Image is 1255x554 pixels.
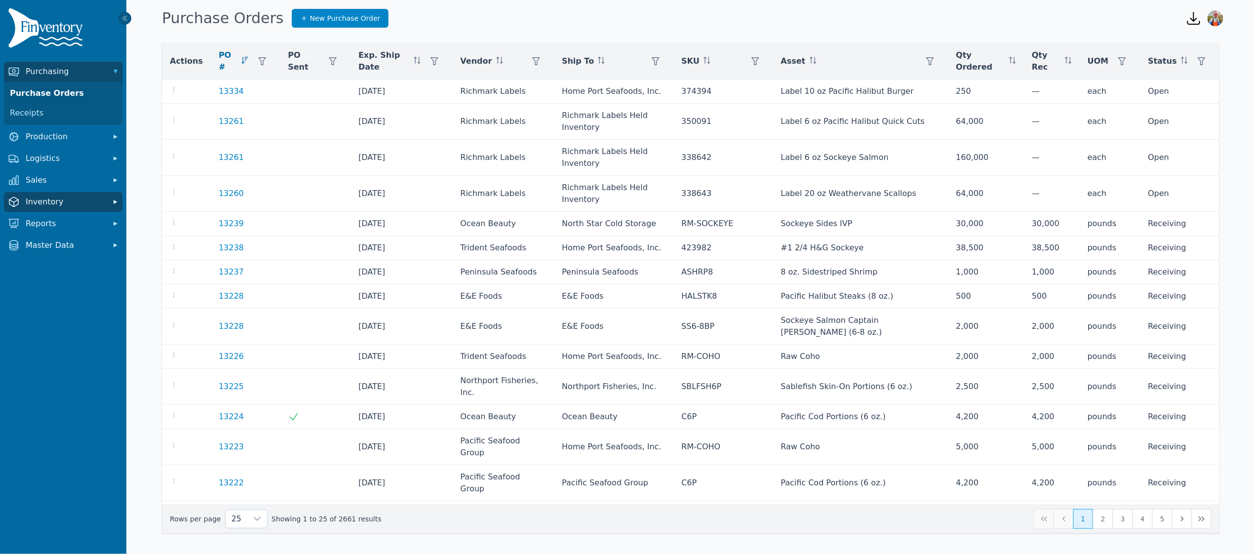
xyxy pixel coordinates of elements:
[1080,429,1140,465] td: pounds
[310,13,381,23] span: New Purchase Order
[6,103,120,123] a: Receipts
[162,9,284,27] h1: Purchase Orders
[1140,429,1219,465] td: Receiving
[773,236,948,260] td: #1 2/4 H&G Sockeye
[948,236,1024,260] td: 38,500
[219,152,244,163] a: 13261
[1140,140,1219,176] td: Open
[673,405,773,429] td: C6P
[4,62,122,81] button: Purchasing
[673,429,773,465] td: RM-COHO
[1140,260,1219,284] td: Receiving
[948,212,1024,236] td: 30,000
[26,196,105,208] span: Inventory
[4,236,122,255] button: Master Data
[948,369,1024,405] td: 2,500
[1080,236,1140,260] td: pounds
[1024,260,1080,284] td: 1,000
[288,49,319,73] span: PO Sent
[1148,55,1177,67] span: Status
[1080,140,1140,176] td: each
[351,104,452,140] td: [DATE]
[1080,212,1140,236] td: pounds
[26,131,105,143] span: Production
[452,405,554,429] td: Ocean Beauty
[1140,309,1219,345] td: Receiving
[226,510,247,528] span: Rows per page
[351,501,452,525] td: [DATE]
[26,218,105,230] span: Reports
[6,83,120,103] a: Purchase Orders
[1080,345,1140,369] td: pounds
[1080,79,1140,104] td: each
[452,104,554,140] td: Richmark Labels
[948,501,1024,525] td: 7,000
[1140,79,1219,104] td: Open
[773,140,948,176] td: Label 6 oz Sockeye Salmon
[1073,509,1093,529] button: Page 1
[1140,369,1219,405] td: Receiving
[673,140,773,176] td: 338642
[1024,284,1080,309] td: 500
[554,79,673,104] td: Home Port Seafoods, Inc.
[351,236,452,260] td: [DATE]
[4,149,122,168] button: Logistics
[4,214,122,234] button: Reports
[4,192,122,212] button: Inventory
[948,260,1024,284] td: 1,000
[219,411,244,423] a: 13224
[219,242,244,254] a: 13238
[773,369,948,405] td: Sablefish Skin-On Portions (6 oz.)
[1080,405,1140,429] td: pounds
[460,55,492,67] span: Vendor
[773,79,948,104] td: Label 10 oz Pacific Halibut Burger
[351,369,452,405] td: [DATE]
[781,55,806,67] span: Asset
[358,49,410,73] span: Exp. Ship Date
[1140,104,1219,140] td: Open
[452,345,554,369] td: Trident Seafoods
[219,351,244,362] a: 13226
[948,284,1024,309] td: 500
[773,501,948,525] td: Sockeye Salmon Portions (6 oz.)
[1140,284,1219,309] td: Receiving
[1024,501,1080,525] td: 7,000
[948,345,1024,369] td: 2,000
[452,465,554,501] td: Pacific Seafood Group
[948,140,1024,176] td: 160,000
[1140,212,1219,236] td: Receiving
[956,49,1005,73] span: Qty Ordered
[1024,429,1080,465] td: 5,000
[673,465,773,501] td: C6P
[554,212,673,236] td: North Star Cold Storage
[219,116,244,127] a: 13261
[8,8,87,52] img: Finventory
[26,239,105,251] span: Master Data
[1080,260,1140,284] td: pounds
[351,309,452,345] td: [DATE]
[554,369,673,405] td: Northport Fisheries, Inc.
[452,212,554,236] td: Ocean Beauty
[170,55,203,67] span: Actions
[219,218,244,230] a: 13239
[773,176,948,212] td: Label 20 oz Weathervane Scallops
[673,212,773,236] td: RM-SOCKEYE
[1024,405,1080,429] td: 4,200
[26,174,105,186] span: Sales
[1140,236,1219,260] td: Receiving
[1152,509,1172,529] button: Page 5
[554,309,673,345] td: E&E Foods
[773,345,948,369] td: Raw Coho
[773,309,948,345] td: Sockeye Salmon Captain [PERSON_NAME] (6-8 oz.)
[773,104,948,140] td: Label 6 oz Pacific Halibut Quick Cuts
[1140,176,1219,212] td: Open
[1024,140,1080,176] td: —
[292,9,389,28] a: New Purchase Order
[219,290,244,302] a: 13228
[948,79,1024,104] td: 250
[351,284,452,309] td: [DATE]
[773,212,948,236] td: Sockeye Sides IVP
[351,79,452,104] td: [DATE]
[452,284,554,309] td: E&E Foods
[219,188,244,199] a: 13260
